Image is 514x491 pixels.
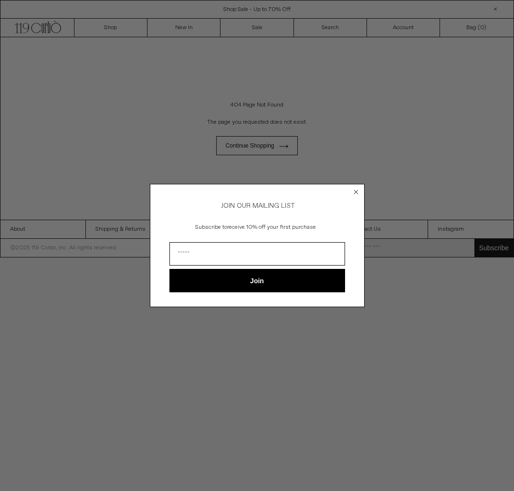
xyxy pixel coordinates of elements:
button: Close dialog [351,187,361,197]
input: Email [169,242,345,266]
button: Join [169,269,345,292]
span: JOIN OUR MAILING LIST [220,202,295,210]
span: Subscribe to [195,224,227,231]
span: receive 10% off your first purchase [227,224,316,231]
